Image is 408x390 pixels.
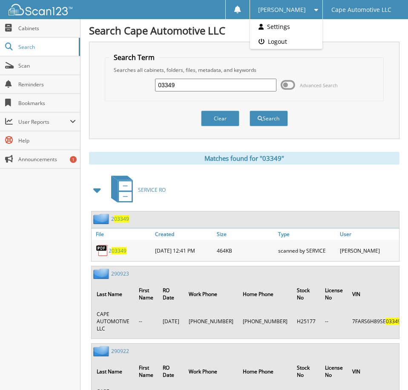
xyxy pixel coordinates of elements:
[70,156,77,163] div: 1
[9,4,72,15] img: scan123-logo-white.svg
[109,247,126,254] a: 203349
[321,359,347,384] th: License No
[321,307,347,336] td: --
[106,173,166,207] a: SERVICE RO
[18,25,76,32] span: Cabinets
[153,242,214,259] div: [DATE] 12:41 PM
[293,282,320,306] th: Stock No
[158,359,184,384] th: RO Date
[184,359,238,384] th: Work Phone
[18,62,76,69] span: Scan
[93,268,111,279] img: folder2.png
[348,282,408,306] th: VIN
[112,247,126,254] span: 03349
[93,214,111,224] img: folder2.png
[184,282,238,306] th: Work Phone
[92,228,153,240] a: File
[89,23,399,37] h1: Search Cape Automotive LLC
[18,137,76,144] span: Help
[250,19,322,34] a: Settings
[293,307,320,336] td: H25177
[250,34,322,49] a: Logout
[215,228,276,240] a: Size
[18,43,75,51] span: Search
[276,242,337,259] div: scanned by SERVICE
[18,118,70,125] span: User Reports
[135,307,158,336] td: --
[109,53,159,62] legend: Search Term
[135,359,158,384] th: First Name
[293,359,320,384] th: Stock No
[111,215,129,222] a: 203349
[109,66,379,74] div: Searches all cabinets, folders, files, metadata, and keywords
[18,81,76,88] span: Reminders
[215,242,276,259] div: 464KB
[300,82,338,88] span: Advanced Search
[96,244,109,257] img: PDF.png
[338,242,399,259] div: [PERSON_NAME]
[348,307,408,336] td: 7FARS6H89SE 0
[111,270,129,277] a: 290923
[92,359,134,384] th: Last Name
[338,228,399,240] a: User
[201,111,239,126] button: Clear
[158,307,184,336] td: [DATE]
[153,228,214,240] a: Created
[250,111,288,126] button: Search
[93,346,111,356] img: folder2.png
[331,7,391,12] span: Cape Automotive LLC
[386,318,401,325] span: 03349
[258,7,306,12] span: [PERSON_NAME]
[238,359,292,384] th: Home Phone
[135,282,158,306] th: First Name
[18,100,76,107] span: Bookmarks
[114,215,129,222] span: 03349
[184,307,238,336] td: [PHONE_NUMBER]
[158,282,184,306] th: RO Date
[276,228,337,240] a: Type
[348,359,408,384] th: VIN
[89,152,399,165] div: Matches found for "03349"
[92,307,134,336] td: CAPE AUTOMOTIVE LLC
[238,282,292,306] th: Home Phone
[138,186,166,194] span: SERVICE RO
[238,307,292,336] td: [PHONE_NUMBER]
[321,282,347,306] th: License No
[18,156,76,163] span: Announcements
[111,347,129,355] a: 290922
[92,282,134,306] th: Last Name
